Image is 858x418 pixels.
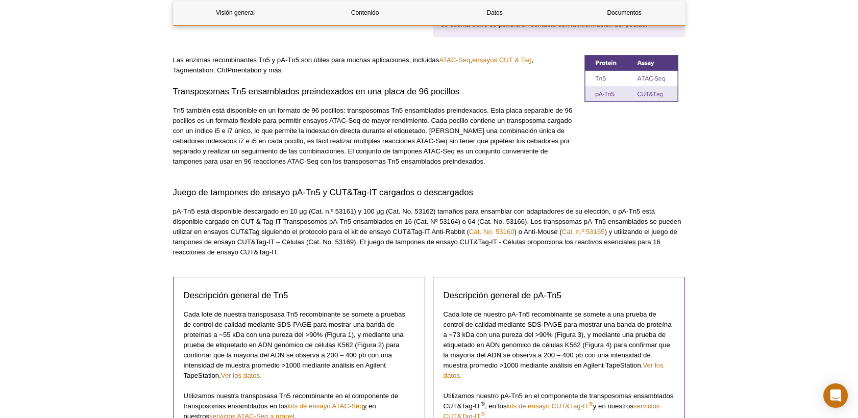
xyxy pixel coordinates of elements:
[506,402,593,410] a: kits de ensayo CUT&Tag-IT®
[823,383,848,408] div: Abra Intercom Messenger
[584,55,678,102] img: Tabla comparativa de Tn5 y pA-Tn5
[562,1,687,25] a: Documentos
[287,402,363,410] a: kits de ensayo ATAC-Seq
[173,106,577,167] p: Tn5 también está disponible en un formato de 96 pocillos: transposomas Tn5 ensamblados preindexad...
[174,1,298,25] a: Visión general
[173,187,685,199] h3: Juego de tampones de ensayo pA-Tn5 y CUT&Tag-IT cargados o descargados
[433,1,557,25] a: Datos
[221,372,262,379] a: Ver los datos.
[469,228,514,236] a: Cat. No. 53160
[173,55,577,75] p: Las enzimas recombinantes Tn5 y pA-Tn5 son útiles para muchas aplicaciones, incluidas , , Tagment...
[303,1,427,25] a: Contenido
[562,228,605,236] a: Cat. n.º 53165
[481,400,485,406] sup: ®
[439,56,470,64] a: ATAC-Seq
[184,290,414,302] h3: Descripción general de Tn5
[184,309,414,381] p: Cada lote de nuestra transposasa Tn5 recombinante se somete a pruebas de control de calidad media...
[173,86,577,98] h3: Transposomas Tn5 ensamblados preindexados en una placa de 96 pocillos
[444,309,674,381] p: Cada lote de nuestro pA-Tn5 recombinante se somete a una prueba de control de calidad mediante SD...
[472,56,532,64] a: ensayos CUT & Tag
[444,290,674,302] h3: Descripción general de pA-Tn5
[444,361,664,379] a: Ver los datos.
[173,206,685,257] p: pA-Tn5 está disponible descargado en 10 μg (Cat. n.º 53161) y 100 μg (Cat. No. 53162) tamaños par...
[481,410,485,416] sup: ®
[589,400,593,406] sup: ®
